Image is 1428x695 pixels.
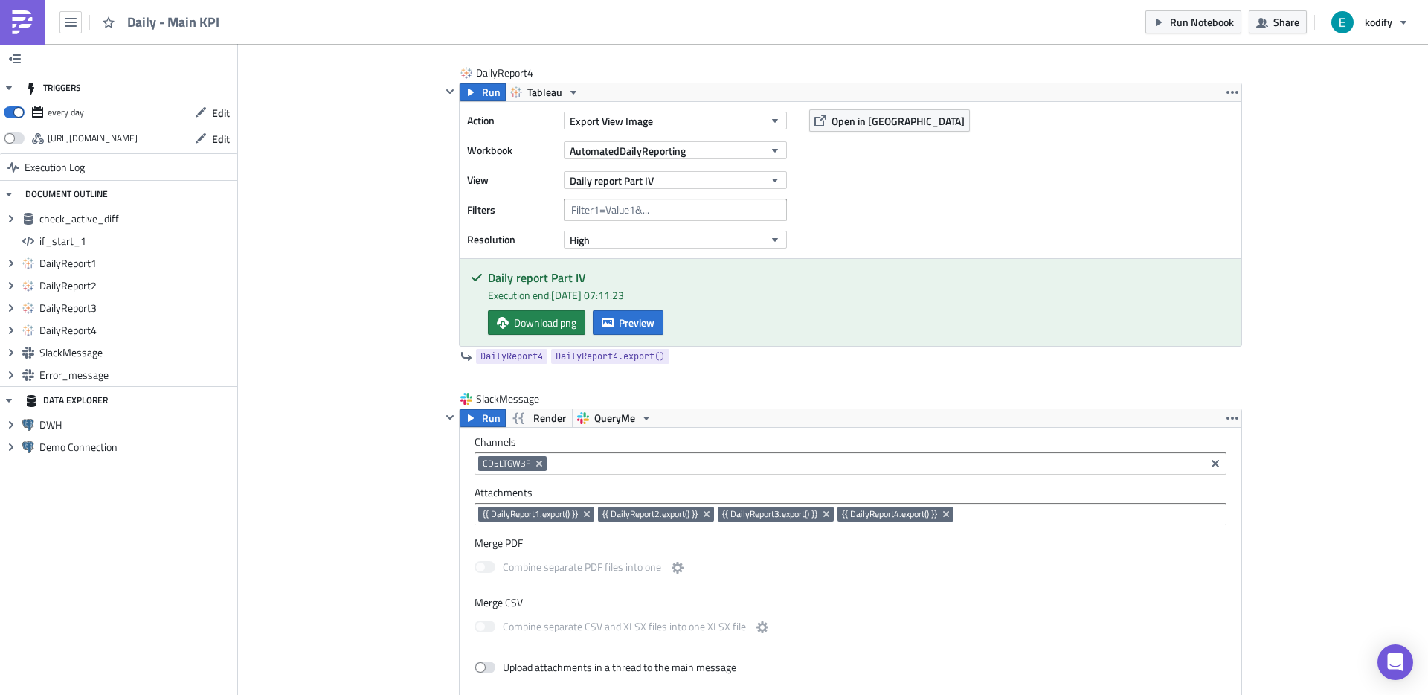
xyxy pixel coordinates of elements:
[460,409,506,427] button: Run
[475,435,1226,449] label: Channels
[39,301,234,315] span: DailyReport3
[187,101,237,124] button: Edit
[1170,14,1234,30] span: Run Notebook
[488,287,1230,303] div: Execution end: [DATE] 07:11:23
[10,10,34,34] img: PushMetrics
[619,315,654,330] span: Preview
[564,231,787,249] button: High
[475,486,1226,499] label: Attachments
[581,507,594,522] button: Remove Tag
[187,127,237,150] button: Edit
[505,409,573,427] button: Render
[441,83,459,100] button: Hide content
[476,391,541,406] span: SlackMessage
[570,113,653,129] span: Export View Image
[39,346,234,359] span: SlackMessage
[6,6,744,18] p: Error in active subscribers. No KPI report sent.
[594,409,635,427] span: QueryMe
[480,349,543,364] span: DailyReport4
[602,508,698,520] span: {{ DailyReport2.export() }}
[476,65,535,80] span: DailyReport4
[570,143,686,158] span: AutomatedDailyReporting
[25,74,81,101] div: TRIGGERS
[39,418,234,432] span: DWH
[6,6,744,18] body: Rich Text Area. Press ALT-0 for help.
[475,596,1226,609] label: Merge CSV
[39,368,234,382] span: Error_message
[809,109,970,132] button: Open in [GEOGRAPHIC_DATA]
[39,441,234,454] span: Demo Connection
[39,324,234,337] span: DailyReport4
[6,6,776,18] body: Rich Text Area. Press ALT-0 for help.
[514,315,576,330] span: Download png
[467,199,556,221] label: Filters
[441,409,459,426] button: Hide content
[527,83,562,101] span: Tableau
[572,409,657,427] button: QueryMe
[1330,10,1355,35] img: Avatar
[533,456,547,471] button: Remove Tag
[483,458,530,470] span: CD5LTGW3F
[467,169,556,191] label: View
[1365,14,1392,30] span: kodify
[39,234,234,248] span: if_start_1
[212,131,230,147] span: Edit
[570,173,654,188] span: Daily report Part IV
[533,409,566,427] span: Render
[1249,10,1307,33] button: Share
[564,141,787,159] button: AutomatedDailyReporting
[556,349,665,364] span: DailyReport4.export()
[820,507,834,522] button: Remove Tag
[832,113,965,129] span: Open in [GEOGRAPHIC_DATA]
[475,661,736,674] label: Upload attachments in a thread to the main message
[842,508,937,520] span: {{ DailyReport4.export() }}
[505,83,585,101] button: Tableau
[564,112,787,129] button: Export View Image
[467,139,556,161] label: Workbook
[551,349,669,364] a: DailyReport4.export()
[25,181,108,208] div: DOCUMENT OUTLINE
[467,109,556,132] label: Action
[467,228,556,251] label: Resolution
[753,618,771,636] button: Combine separate CSV and XLSX files into one XLSX file
[6,6,776,18] p: KPI daily report
[6,6,744,18] p: Daily KPI.
[476,349,547,364] a: DailyReport4
[570,232,590,248] span: High
[482,83,501,101] span: Run
[1377,644,1413,680] div: Open Intercom Messenger
[483,508,578,520] span: {{ DailyReport1.export() }}
[488,310,585,335] a: Download png
[564,171,787,189] button: Daily report Part IV
[1145,10,1241,33] button: Run Notebook
[722,508,817,520] span: {{ DailyReport3.export() }}
[482,409,501,427] span: Run
[1206,455,1224,473] button: Clear selected items
[1273,14,1299,30] span: Share
[25,154,85,181] span: Execution Log
[39,212,234,225] span: check_active_diff
[39,279,234,292] span: DailyReport2
[48,101,84,124] div: every day
[48,127,138,150] div: https://pushmetrics.io/api/v1/report/MeL9WZGozZ/webhook?token=1376edafa6c84120af63810cb099268a
[212,105,230,121] span: Edit
[564,199,787,221] input: Filter1=Value1&...
[593,310,663,335] button: Preview
[475,559,686,577] label: Combine separate PDF files into one
[669,559,686,577] button: Combine separate PDF files into one
[1322,6,1417,39] button: kodify
[25,387,108,414] div: DATA EXPLORER
[39,257,234,270] span: DailyReport1
[488,272,1230,284] h5: Daily report Part IV
[127,13,221,31] span: Daily - Main KPI
[475,618,771,637] label: Combine separate CSV and XLSX files into one XLSX file
[460,83,506,101] button: Run
[701,507,714,522] button: Remove Tag
[475,537,1226,550] label: Merge PDF
[940,507,953,522] button: Remove Tag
